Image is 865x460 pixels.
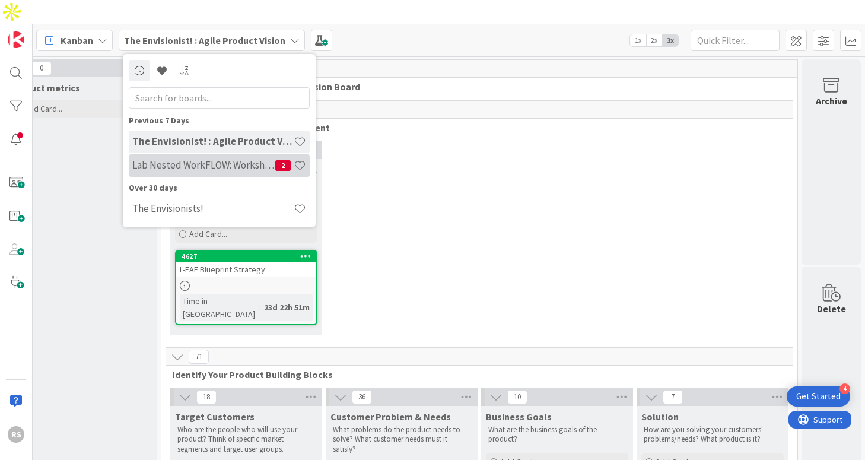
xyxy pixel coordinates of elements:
[167,81,783,93] span: [Enter Your Product Name Here] Vision Board
[507,390,527,404] span: 10
[330,411,451,423] span: Customer Problem & Needs
[839,383,850,394] div: 4
[129,87,310,109] input: Search for boards...
[787,386,850,407] div: Open Get Started checklist, remaining modules: 4
[691,30,780,51] input: Quick Filter...
[31,61,52,75] span: 0
[8,426,24,443] div: RS
[25,2,54,16] span: Support
[132,202,294,214] h4: The Envisionists!
[10,82,80,94] span: Product metrics
[261,301,313,314] div: 23d 22h 51m
[817,302,846,316] div: Delete
[61,33,93,47] span: Kanban
[796,391,841,402] div: Get Started
[8,31,24,48] img: Visit kanbanzone.com
[189,229,227,239] span: Add Card...
[189,350,209,364] span: 71
[663,390,683,404] span: 7
[176,251,316,262] div: 4627
[177,425,315,454] p: Who are the people who will use your product? Think of specific market segments and target user g...
[641,411,679,423] span: Solution
[176,262,316,277] div: L-EAF Blueprint Strategy
[182,252,316,261] div: 4627
[333,425,470,454] p: What problems do the product needs to solve? What customer needs must it satisfy?
[129,182,310,194] div: Over 30 days
[259,301,261,314] span: :
[132,135,294,147] h4: The Envisionist! : Agile Product Vision
[132,159,275,171] h4: Lab Nested WorkFLOW: Workshop
[180,294,259,321] div: Time in [GEOGRAPHIC_DATA]
[124,34,285,46] b: The Envisionist! : Agile Product Vision
[24,103,62,114] span: Add Card...
[486,411,552,423] span: Business Goals
[644,425,781,445] p: How are you solving your customers' problems/needs? What product is it?
[275,160,291,171] span: 2
[176,251,316,277] div: 4627L-EAF Blueprint Strategy
[172,369,778,380] span: Identify Your Product Building Blocks
[129,115,310,127] div: Previous 7 Days
[630,34,646,46] span: 1x
[662,34,678,46] span: 3x
[488,425,626,445] p: What are the business goals of the product?
[175,411,255,423] span: Target Customers
[816,94,847,108] div: Archive
[196,390,217,404] span: 18
[646,34,662,46] span: 2x
[352,390,372,404] span: 36
[172,122,778,134] span: Write Your Product Vision Statement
